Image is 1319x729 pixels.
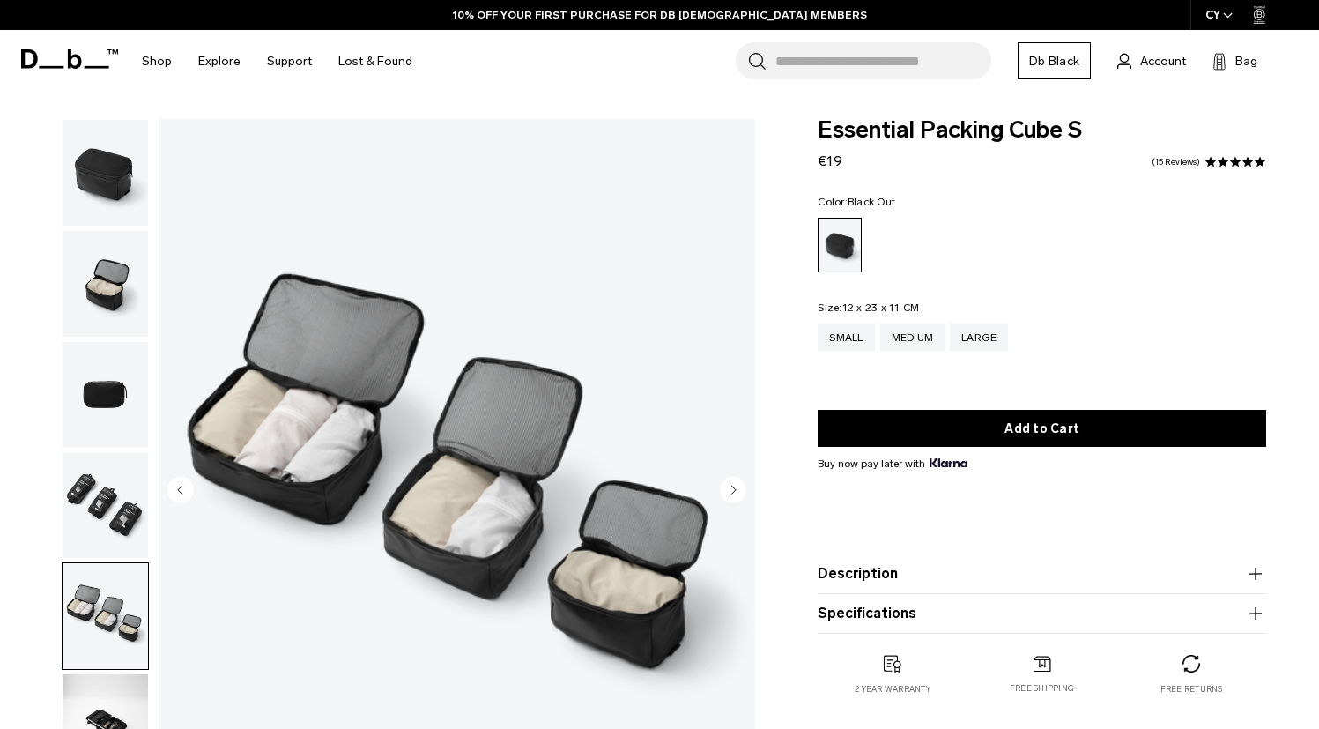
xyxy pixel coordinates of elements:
span: Account [1140,52,1186,71]
button: Specifications [818,603,1266,624]
a: Medium [880,324,945,352]
a: Db Black [1018,42,1091,79]
button: Essential Packing Cube S Black Out [62,562,149,670]
span: Essential Packing Cube S [818,119,1266,142]
a: Lost & Found [338,30,412,93]
img: Essential Packing Cube S Black Out [63,452,148,558]
p: Free returns [1160,683,1223,696]
button: Description [818,563,1266,584]
a: Explore [198,30,241,93]
a: 10% OFF YOUR FIRST PURCHASE FOR DB [DEMOGRAPHIC_DATA] MEMBERS [453,7,867,23]
a: Shop [142,30,172,93]
button: Essential Packing Cube S Black Out [62,230,149,338]
a: Small [818,324,874,352]
img: Essential Packing Cube S Black Out [63,120,148,226]
a: Black Out [818,218,862,272]
img: Essential Packing Cube S Black Out [63,342,148,448]
img: {"height" => 20, "alt" => "Klarna"} [930,458,967,467]
p: Free shipping [1010,682,1074,695]
button: Add to Cart [818,410,1266,447]
a: 15 reviews [1152,158,1200,167]
a: Support [267,30,312,93]
button: Essential Packing Cube S Black Out [62,451,149,559]
button: Essential Packing Cube S Black Out [62,341,149,449]
button: Previous slide [167,476,194,506]
button: Essential Packing Cube S Black Out [62,119,149,227]
legend: Size: [818,302,919,313]
p: 2 year warranty [855,683,930,696]
a: Large [950,324,1008,352]
span: Buy now pay later with [818,456,967,472]
span: Bag [1235,52,1257,71]
a: Account [1117,50,1186,71]
img: Essential Packing Cube S Black Out [63,563,148,669]
span: Black Out [848,196,895,208]
nav: Main Navigation [129,30,426,93]
legend: Color: [818,197,895,207]
span: 12 x 23 x 11 CM [842,301,920,314]
button: Bag [1212,50,1257,71]
span: €19 [818,152,842,169]
img: Essential Packing Cube S Black Out [63,231,148,337]
button: Next slide [720,476,746,506]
